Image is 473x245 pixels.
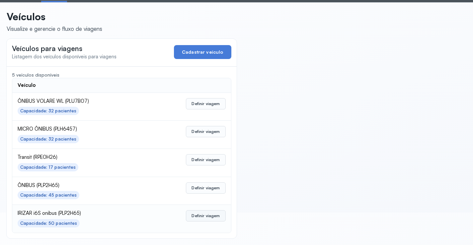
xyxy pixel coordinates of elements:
div: Veículo [18,82,36,89]
button: Definir viagem [186,210,225,221]
button: Definir viagem [186,154,225,165]
span: ÔNIBUS (PLP2H65) [18,182,143,189]
button: Definir viagem [186,182,225,194]
div: Visualize e gerencie o fluxo de viagens [7,25,102,32]
button: Definir viagem [186,98,225,109]
div: Capacidade: 17 pacientes [20,164,76,170]
span: IRIZAR i6S onibus (PLP2H65) [18,210,143,216]
p: Veículos [7,11,102,23]
div: Capacidade: 50 pacientes [20,220,77,226]
span: MICRO ÔNIBUS (PLH6457) [18,126,143,132]
button: Cadastrar veículo [174,45,231,59]
div: Capacidade: 32 pacientes [20,108,76,114]
span: Transit (RPE0H26) [18,154,143,160]
div: Capacidade: 45 pacientes [20,192,77,198]
button: Definir viagem [186,126,225,137]
div: Capacidade: 32 pacientes [20,136,76,142]
span: Listagem dos veículos disponíveis para viagens [12,53,117,60]
span: ÔNIBUS VOLARE WL (PLU7B07) [18,98,143,104]
span: Veículos para viagens [12,44,82,53]
div: 5 veículos disponíveis [12,72,231,78]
